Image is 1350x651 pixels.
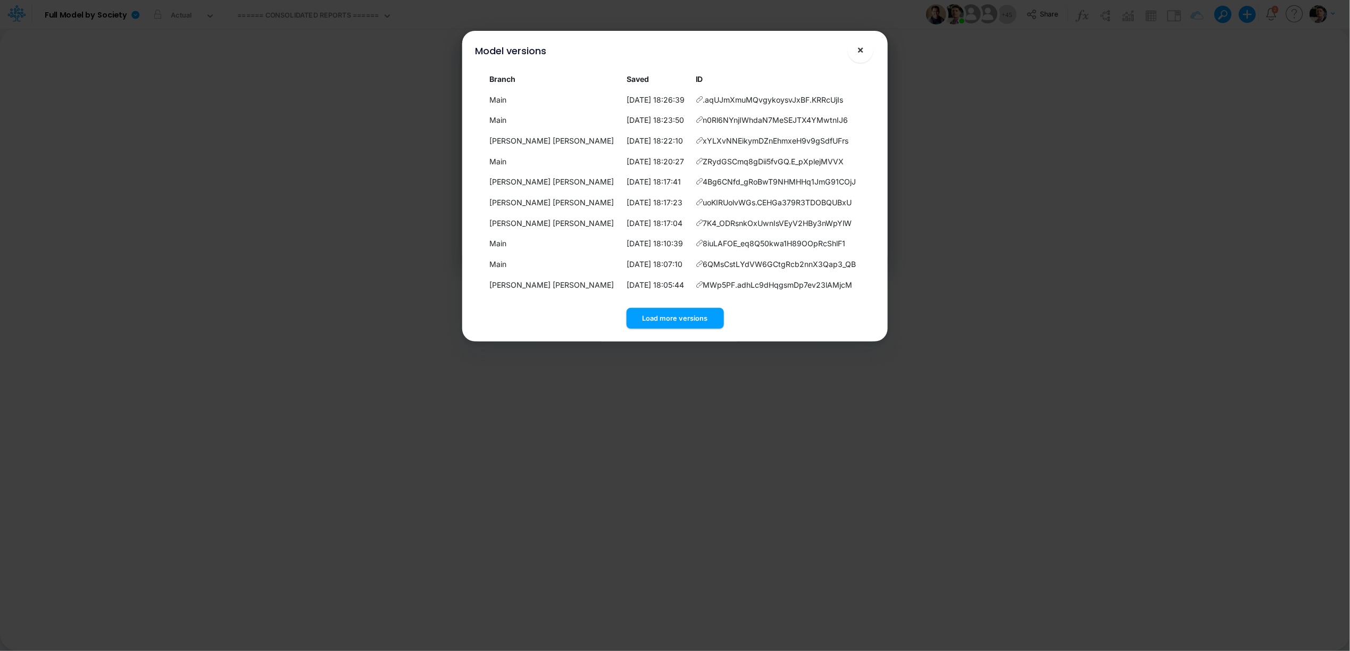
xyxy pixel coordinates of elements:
td: [DATE] 18:26:39 [622,89,691,110]
td: [DATE] 18:22:10 [622,130,691,151]
span: Copy hyperlink to this version of the model [696,258,703,270]
span: Copy hyperlink to this version of the model [696,135,703,146]
span: xYLXvNNEikymDZnEhmxeH9v9gSdfUFrs [703,135,849,146]
td: [DATE] 18:10:39 [622,233,691,254]
button: Load more versions [627,308,724,329]
td: [PERSON_NAME] [PERSON_NAME] [485,192,622,213]
span: Copy hyperlink to this version of the model [696,176,703,187]
td: [PERSON_NAME] [PERSON_NAME] [485,213,622,233]
span: 7K4_ODRsnkOxUwnIsVEyV2HBy3nWpYlW [703,218,852,229]
span: uoKIRUolvWGs.CEHGa379R3TDOBQUBxU [703,197,852,208]
td: Main [485,110,622,130]
td: [DATE] 18:07:10 [622,254,691,274]
td: Main [485,89,622,110]
td: [DATE] 18:23:50 [622,110,691,130]
td: [PERSON_NAME] [PERSON_NAME] [485,172,622,193]
div: Model versions [475,44,546,58]
td: Main [485,254,622,274]
td: [PERSON_NAME] [PERSON_NAME] [485,274,622,295]
span: Copy hyperlink to this version of the model [696,238,703,249]
span: Copy hyperlink to this version of the model [696,156,703,167]
span: Copy hyperlink to this version of the model [696,114,703,126]
span: Copy hyperlink to this version of the model [696,197,703,208]
span: × [857,43,864,56]
th: ID [691,69,865,89]
span: Copy hyperlink to this version of the model [696,94,703,105]
span: 4Bg6CNfd_gRoBwT9NHMHHq1JmG91COjJ [703,176,856,187]
span: .aqUJmXmuMQvgykoysvJxBF.KRRcUjIs [703,94,844,105]
span: 6QMsCstLYdVW6GCtgRcb2nnX3Qap3_QB [703,258,856,270]
span: MWp5PF.adhLc9dHqgsmDp7ev23lAMjcM [703,279,853,290]
td: [DATE] 18:20:27 [622,151,691,172]
th: Local date/time when this version was saved [622,69,691,89]
span: Copy hyperlink to this version of the model [696,279,703,290]
span: Copy hyperlink to this version of the model [696,218,703,229]
span: ZRydGSCmq8gDii5fvGQ.E_pXplejMVVX [703,156,844,167]
td: [DATE] 18:17:23 [622,192,691,213]
th: Branch [485,69,622,89]
td: [PERSON_NAME] [PERSON_NAME] [485,130,622,151]
td: [DATE] 18:17:04 [622,213,691,233]
td: [DATE] 18:17:41 [622,172,691,193]
span: 8iuLAFOE_eq8Q50kwa1H89OOpRcShlF1 [703,238,846,249]
td: [DATE] 18:05:44 [622,274,691,295]
button: Close [848,37,873,63]
td: Main [485,151,622,172]
span: n0Rl6NYnjIWhdaN7MeSEJTX4YMwtnIJ6 [703,114,848,126]
td: Main [485,233,622,254]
